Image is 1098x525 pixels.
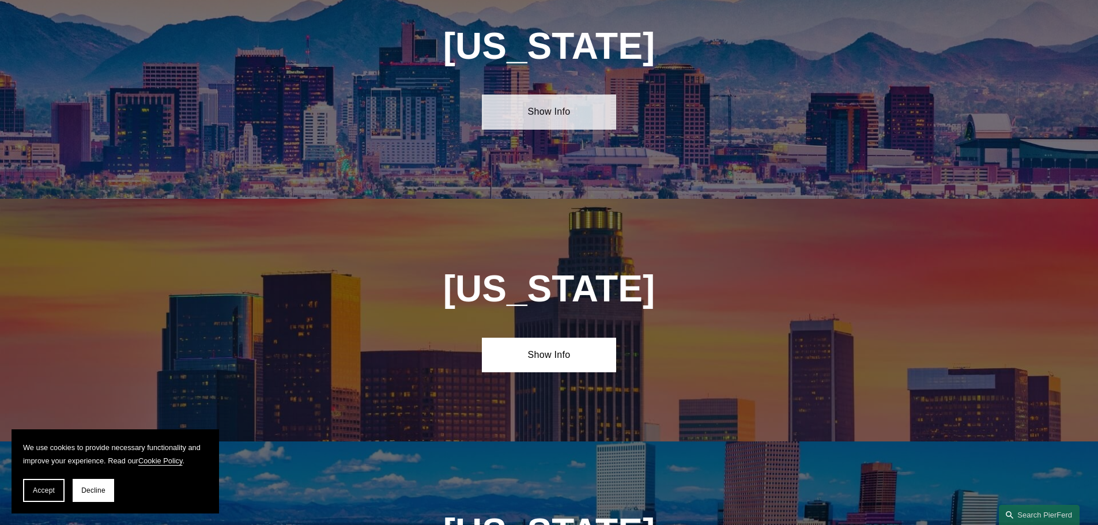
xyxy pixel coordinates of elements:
[23,479,65,502] button: Accept
[482,338,616,372] a: Show Info
[73,479,114,502] button: Decline
[23,441,207,467] p: We use cookies to provide necessary functionality and improve your experience. Read our .
[381,25,717,67] h1: [US_STATE]
[12,429,219,513] section: Cookie banner
[482,95,616,129] a: Show Info
[999,505,1080,525] a: Search this site
[138,456,183,465] a: Cookie Policy
[33,486,55,494] span: Accept
[81,486,105,494] span: Decline
[381,268,717,310] h1: [US_STATE]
